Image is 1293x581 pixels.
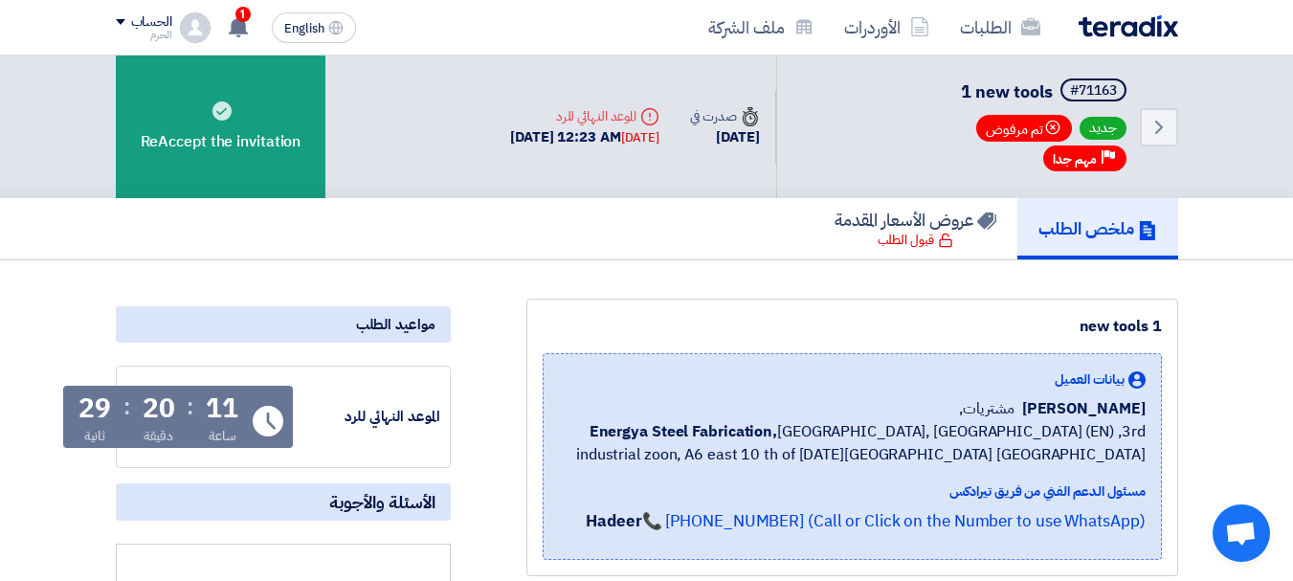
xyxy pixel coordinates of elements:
div: : [187,390,193,424]
span: English [284,22,324,35]
h5: ملخص الطلب [1038,217,1157,239]
span: [GEOGRAPHIC_DATA], [GEOGRAPHIC_DATA] (EN) ,3rd industrial zoon, A6 east 10 th of [DATE][GEOGRAPHI... [559,420,1146,466]
a: Open chat [1213,504,1270,562]
div: صدرت في [690,106,759,126]
div: [DATE] [621,128,659,147]
a: 📞 [PHONE_NUMBER] (Call or Click on the Number to use WhatsApp) [642,509,1146,533]
span: [PERSON_NAME] [1022,397,1146,420]
div: قبول الطلب [878,231,953,250]
div: دقيقة [144,426,173,446]
div: الحرم [116,30,172,40]
div: [DATE] 12:23 AM [510,126,659,148]
div: 11 [206,395,238,422]
b: Energya Steel Fabrication, [590,420,777,443]
a: الأوردرات [829,5,945,50]
h5: عروض الأسعار المقدمة [835,209,996,231]
div: ثانية [84,426,106,446]
a: ملخص الطلب [1017,198,1178,259]
a: ملف الشركة [693,5,829,50]
div: 1 new tools [543,315,1162,338]
span: تم مرفوض [976,115,1072,142]
span: 1 [235,7,251,22]
span: جديد [1080,117,1126,140]
div: مسئول الدعم الفني من فريق تيرادكس [559,481,1146,502]
span: بيانات العميل [1055,369,1125,390]
div: الحساب [131,14,172,31]
a: عروض الأسعار المقدمة قبول الطلب [814,198,1017,259]
div: ReAccept the invitation [116,56,326,198]
span: الأسئلة والأجوبة [329,491,435,513]
img: profile_test.png [180,12,211,43]
a: الطلبات [945,5,1056,50]
span: مهم جدا [1053,150,1097,168]
strong: Hadeer [586,509,641,533]
div: الموعد النهائي للرد [297,406,440,428]
div: : [123,390,130,424]
div: مواعيد الطلب [116,306,451,343]
h5: 1 new tools [961,78,1130,105]
div: الموعد النهائي للرد [510,106,659,126]
div: 29 [78,395,111,422]
div: [DATE] [690,126,759,148]
span: 1 new tools [961,78,1053,104]
div: 20 [143,395,175,422]
div: ساعة [209,426,236,446]
div: #71163 [1070,84,1117,98]
img: Teradix logo [1079,15,1178,37]
button: English [272,12,356,43]
span: مشتريات, [959,397,1014,420]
